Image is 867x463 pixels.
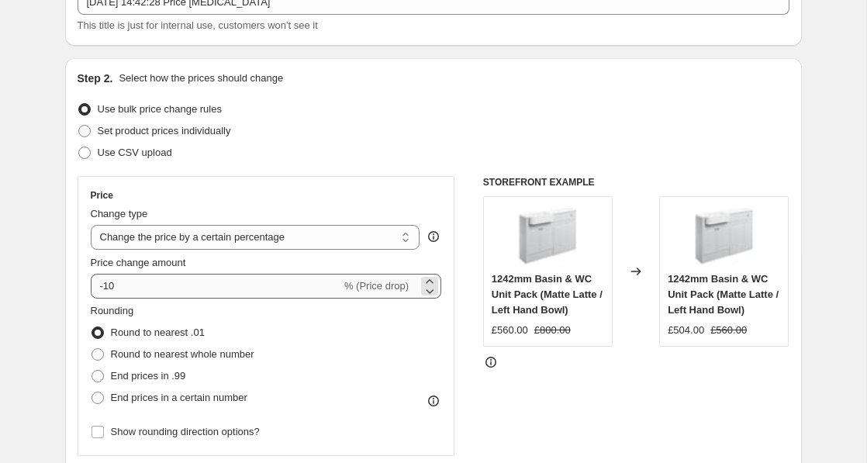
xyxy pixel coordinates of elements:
[91,189,113,202] h3: Price
[111,426,260,437] span: Show rounding direction options?
[78,19,318,31] span: This title is just for internal use, customers won't see it
[111,327,205,338] span: Round to nearest .01
[693,205,755,267] img: s919765346593123253_p567_i2_w1156_80x.jpg
[344,280,409,292] span: % (Price drop)
[119,71,283,86] p: Select how the prices should change
[426,229,441,244] div: help
[91,257,186,268] span: Price change amount
[483,176,789,188] h6: STOREFRONT EXAMPLE
[668,273,779,316] span: 1242mm Basin & WC Unit Pack (Matte Latte / Left Hand Bowl)
[710,323,747,338] strike: £560.00
[516,205,579,267] img: s919765346593123253_p567_i2_w1156_80x.jpg
[492,323,528,338] div: £560.00
[98,125,231,136] span: Set product prices individually
[98,147,172,158] span: Use CSV upload
[111,348,254,360] span: Round to nearest whole number
[111,392,247,403] span: End prices in a certain number
[111,370,186,382] span: End prices in .99
[91,305,134,316] span: Rounding
[91,274,341,299] input: -15
[534,323,571,338] strike: £800.00
[91,208,148,219] span: Change type
[78,71,113,86] h2: Step 2.
[668,323,704,338] div: £504.00
[98,103,222,115] span: Use bulk price change rules
[492,273,603,316] span: 1242mm Basin & WC Unit Pack (Matte Latte / Left Hand Bowl)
